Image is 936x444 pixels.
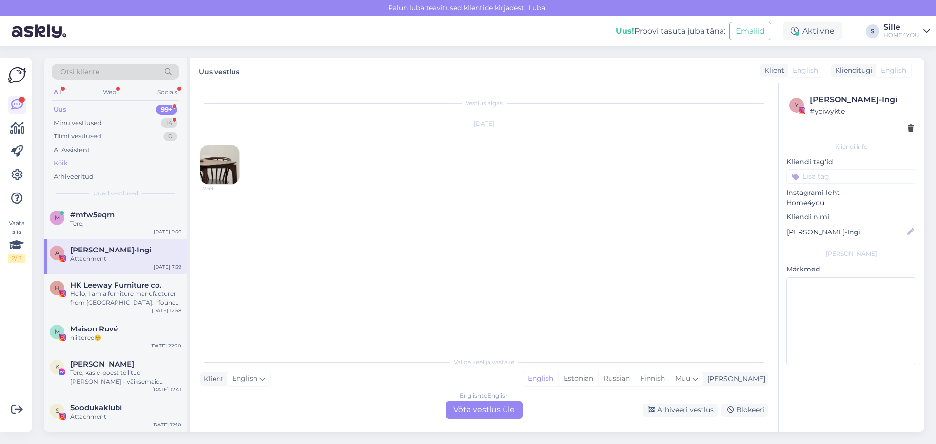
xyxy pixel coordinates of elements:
div: [DATE] 12:41 [152,386,181,393]
div: # yciwykte [810,106,914,116]
p: Instagrami leht [786,188,916,198]
div: Tere, [70,219,181,228]
div: Klient [760,65,784,76]
div: Minu vestlused [54,118,102,128]
span: Kristi Tagam [70,360,134,368]
img: Askly Logo [8,66,26,84]
p: Märkmed [786,264,916,274]
span: #mfw5eqrn [70,211,115,219]
b: Uus! [616,26,634,36]
div: [DATE] 12:10 [152,421,181,428]
span: Soodukaklubi [70,404,122,412]
div: Klient [200,374,224,384]
div: Uus [54,105,66,115]
div: Tere, kas e-poest tellitud [PERSON_NAME] - väiksemaid esemeid, on võimalik tagastada ka [PERSON_N... [70,368,181,386]
div: Vestlus algas [200,99,768,108]
input: Lisa nimi [787,227,905,237]
div: English [523,371,558,386]
span: 7:59 [203,185,240,192]
div: Sille [883,23,919,31]
span: H [55,284,59,291]
div: Attachment [70,254,181,263]
div: Klienditugi [831,65,873,76]
span: S [56,407,59,414]
div: 2 / 3 [8,254,25,263]
a: SilleHOME4YOU [883,23,930,39]
div: [DATE] 9:56 [154,228,181,235]
span: K [55,363,59,370]
img: attachment [200,145,239,184]
div: Kõik [54,158,68,168]
div: [PERSON_NAME]-Ingi [810,94,914,106]
div: AI Assistent [54,145,90,155]
div: nii toree☺️ [70,333,181,342]
div: Kliendi info [786,142,916,151]
input: Lisa tag [786,169,916,184]
div: Tiimi vestlused [54,132,101,141]
div: Socials [156,86,179,98]
div: 14 [161,118,177,128]
div: Blokeeri [721,404,768,417]
div: [DATE] 22:20 [150,342,181,349]
span: M [55,328,60,335]
div: S [866,24,879,38]
div: [DATE] 12:58 [152,307,181,314]
span: A [55,249,59,256]
div: Proovi tasuta juba täna: [616,25,725,37]
p: Kliendi tag'id [786,157,916,167]
div: Valige keel ja vastake [200,358,768,367]
div: 99+ [156,105,177,115]
div: [DATE] 7:59 [154,263,181,270]
div: Estonian [558,371,598,386]
div: [PERSON_NAME] [786,250,916,258]
span: Uued vestlused [93,189,138,198]
span: Otsi kliente [60,67,99,77]
div: Arhiveeri vestlus [643,404,718,417]
p: Home4you [786,198,916,208]
span: Annye Rooväli-Ingi [70,246,151,254]
span: English [881,65,906,76]
span: m [55,214,60,221]
div: Finnish [635,371,670,386]
div: Võta vestlus üle [446,401,523,419]
div: Vaata siia [8,219,25,263]
div: All [52,86,63,98]
div: Aktiivne [783,22,842,40]
div: English to English [460,391,509,400]
span: Muu [675,374,690,383]
span: English [793,65,818,76]
div: Arhiveeritud [54,172,94,182]
div: Web [101,86,118,98]
div: Hello, I am a furniture manufacturer from [GEOGRAPHIC_DATA]. I found your website on Google and s... [70,290,181,307]
span: HK Leeway Furniture co. [70,281,162,290]
div: Attachment [70,412,181,421]
div: Russian [598,371,635,386]
span: Luba [526,3,548,12]
label: Uus vestlus [199,64,239,77]
span: y [795,101,799,109]
div: HOME4YOU [883,31,919,39]
button: Emailid [729,22,771,40]
span: Maison Ruvé [70,325,118,333]
span: English [232,373,257,384]
div: [DATE] [200,119,768,128]
p: Kliendi nimi [786,212,916,222]
div: [PERSON_NAME] [703,374,765,384]
div: 0 [163,132,177,141]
